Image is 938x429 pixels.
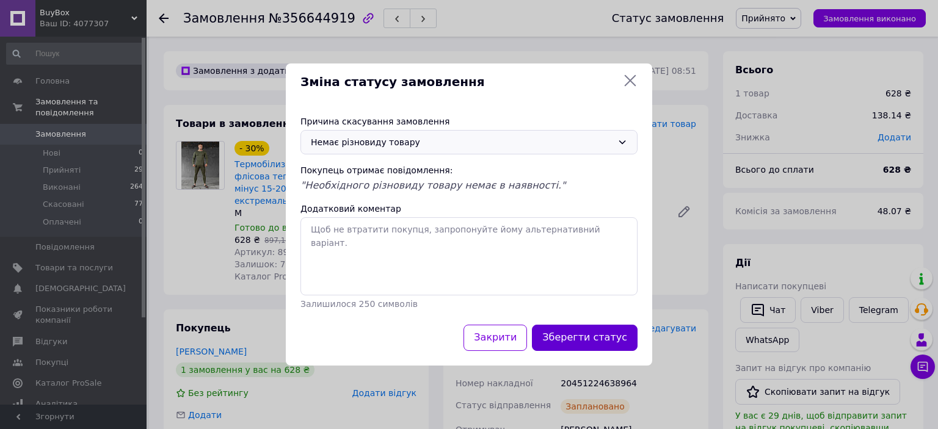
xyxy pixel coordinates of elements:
button: Зберегти статус [532,325,638,351]
label: Додатковий коментар [300,204,401,214]
div: Покупець отримає повідомлення: [300,164,638,176]
div: Немає різновиду товару [311,135,613,149]
div: Причина скасування замовлення [300,115,638,128]
span: Зміна статусу замовлення [300,73,618,91]
span: Залишилося 250 символів [300,299,418,309]
button: Закрити [464,325,527,351]
span: "Необхідного різновиду товару немає в наявності." [300,179,565,191]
